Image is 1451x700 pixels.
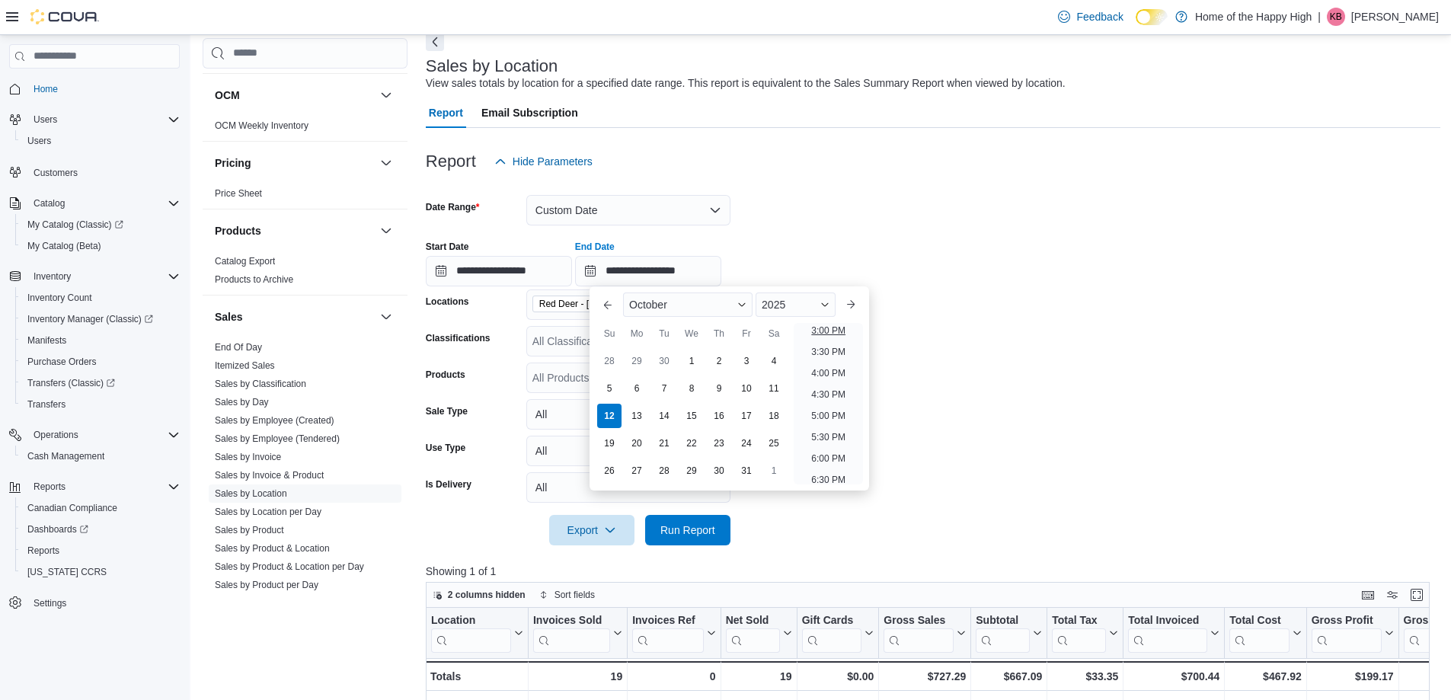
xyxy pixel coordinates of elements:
span: Products to Archive [215,273,293,286]
a: OCM Weekly Inventory [215,120,308,131]
a: Sales by Classification [215,379,306,389]
div: Location [431,614,511,653]
a: Sales by Location [215,488,287,499]
span: Customers [27,162,180,181]
input: Press the down key to open a popover containing a calendar. [426,256,572,286]
span: Transfers (Classic) [27,377,115,389]
p: Home of the Happy High [1195,8,1312,26]
button: My Catalog (Beta) [15,235,186,257]
li: 5:30 PM [805,428,852,446]
span: Transfers [27,398,66,411]
div: $33.35 [1052,667,1118,686]
button: Run Report [645,515,730,545]
div: Mo [625,321,649,346]
div: 0 [632,667,715,686]
div: $727.29 [884,667,966,686]
div: Gift Cards [801,614,861,628]
button: Operations [27,426,85,444]
div: day-9 [707,376,731,401]
a: My Catalog (Classic) [15,214,186,235]
div: Tu [652,321,676,346]
span: Reports [27,478,180,496]
span: Home [27,79,180,98]
h3: Products [215,223,261,238]
span: Customers [34,167,78,179]
a: Users [21,132,57,150]
a: Sales by Invoice [215,452,281,462]
div: day-30 [707,459,731,483]
div: Subtotal [976,614,1030,628]
a: Sales by Employee (Tendered) [215,433,340,444]
button: Sales [215,309,374,324]
div: day-20 [625,431,649,455]
button: Previous Month [596,292,620,317]
button: Inventory Count [15,287,186,308]
p: | [1318,8,1321,26]
a: My Catalog (Classic) [21,216,129,234]
span: Sales by Location per Day [215,506,321,518]
div: day-27 [625,459,649,483]
span: Sales by Classification [215,378,306,390]
div: Button. Open the month selector. October is currently selected. [623,292,753,317]
button: Catalog [27,194,71,213]
div: October, 2025 [596,347,788,484]
input: Dark Mode [1136,9,1168,25]
span: Purchase Orders [27,356,97,368]
label: Start Date [426,241,469,253]
button: Display options [1383,586,1401,604]
span: Canadian Compliance [27,502,117,514]
div: Pricing [203,184,407,209]
button: Users [27,110,63,129]
a: Reports [21,542,66,560]
button: Manifests [15,330,186,351]
span: Catalog [34,197,65,209]
button: Gift Cards [801,614,874,653]
a: Purchase Orders [21,353,103,371]
div: day-18 [762,404,786,428]
div: day-7 [652,376,676,401]
div: Total Tax [1052,614,1106,628]
a: Inventory Manager (Classic) [15,308,186,330]
a: Sales by Employee (Created) [215,415,334,426]
p: [PERSON_NAME] [1351,8,1439,26]
span: Sales by Product per Day [215,579,318,591]
span: Purchase Orders [21,353,180,371]
a: Inventory Count [21,289,98,307]
li: 5:00 PM [805,407,852,425]
a: Customers [27,164,84,182]
span: Sort fields [555,589,595,601]
a: Sales by Product & Location per Day [215,561,364,572]
div: day-13 [625,404,649,428]
button: Invoices Sold [533,614,622,653]
span: Transfers (Classic) [21,374,180,392]
span: Cash Management [27,450,104,462]
div: Kelci Brenna [1327,8,1345,26]
button: Invoices Ref [632,614,715,653]
button: All [526,399,730,430]
div: 19 [533,667,622,686]
div: Sales [203,338,407,600]
span: Inventory [27,267,180,286]
a: Sales by Product & Location [215,543,330,554]
a: Transfers (Classic) [15,372,186,394]
span: KB [1330,8,1342,26]
span: Reports [34,481,66,493]
span: Report [429,97,463,128]
div: day-29 [625,349,649,373]
button: Settings [3,592,186,614]
a: Dashboards [15,519,186,540]
div: day-31 [734,459,759,483]
div: Total Cost [1229,614,1289,653]
button: Location [431,614,523,653]
div: day-3 [734,349,759,373]
span: Operations [34,429,78,441]
span: Reports [27,545,59,557]
button: Hide Parameters [488,146,599,177]
span: Catalog Export [215,255,275,267]
span: Itemized Sales [215,360,275,372]
div: day-19 [597,431,622,455]
label: Date Range [426,201,480,213]
span: End Of Day [215,341,262,353]
span: Sales by Invoice [215,451,281,463]
a: Inventory Manager (Classic) [21,310,159,328]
